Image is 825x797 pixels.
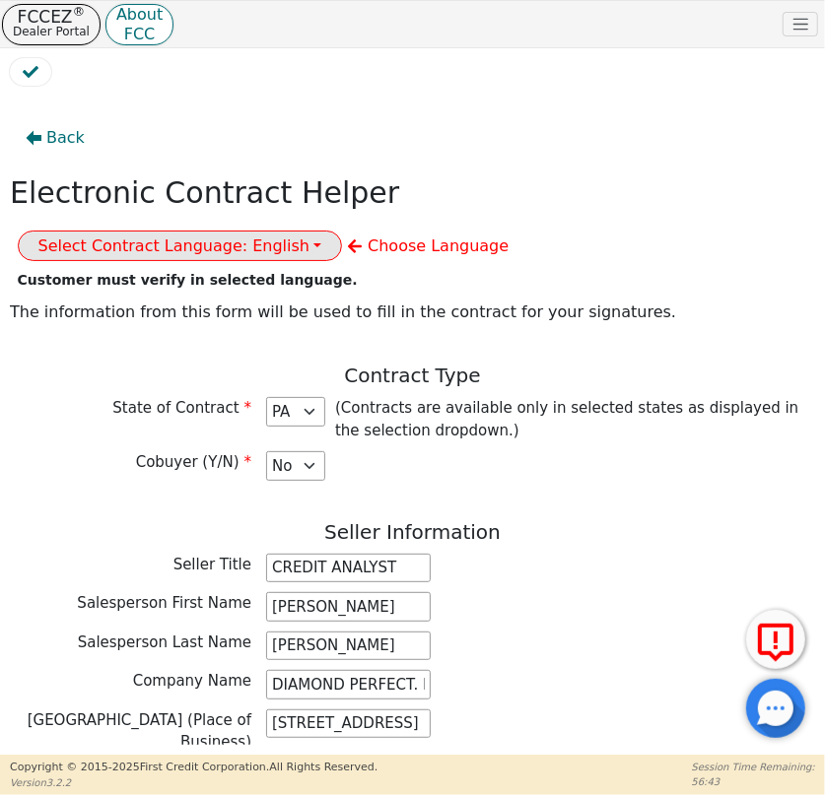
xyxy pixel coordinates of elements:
[13,10,90,24] p: FCCEZ
[77,594,251,612] span: Salesperson First Name
[266,554,431,583] input: Salesperson
[10,115,101,161] button: Back
[10,775,378,790] p: Version 3.2.2
[136,453,251,471] span: Cobuyer (Y/N)
[173,556,251,573] span: Seller Title
[28,711,251,752] span: [GEOGRAPHIC_DATA] (Place of Business)
[692,774,815,789] p: 56:43
[746,610,805,669] button: Report Error to FCC
[269,761,378,773] span: All Rights Reserved.
[116,10,163,20] p: About
[10,760,378,776] p: Copyright © 2015- 2025 First Credit Corporation.
[10,175,399,211] h2: Electronic Contract Helper
[783,12,818,37] button: Toggle navigation
[105,4,173,45] button: AboutFCC
[10,58,51,86] button: Review Contract
[116,30,163,39] p: FCC
[13,24,90,39] p: Dealer Portal
[692,760,815,774] p: Session Time Remaining:
[2,4,101,45] button: FCCEZ®Dealer Portal
[10,364,815,387] h3: Contract Type
[73,4,86,19] sup: ®
[10,300,815,324] p: The information from this form will be used to fill in the contract for your signatures.
[10,520,815,544] h3: Seller Information
[112,399,251,417] span: State of Contract
[18,270,343,291] div: Customer must verify in selected language.
[46,126,85,150] span: Back
[133,672,251,690] span: Company Name
[18,231,343,261] button: Select Contract Language: English
[368,236,509,255] span: Choose Language
[335,397,805,441] p: (Contracts are available only in selected states as displayed in the selection dropdown.)
[78,633,251,651] span: Salesperson Last Name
